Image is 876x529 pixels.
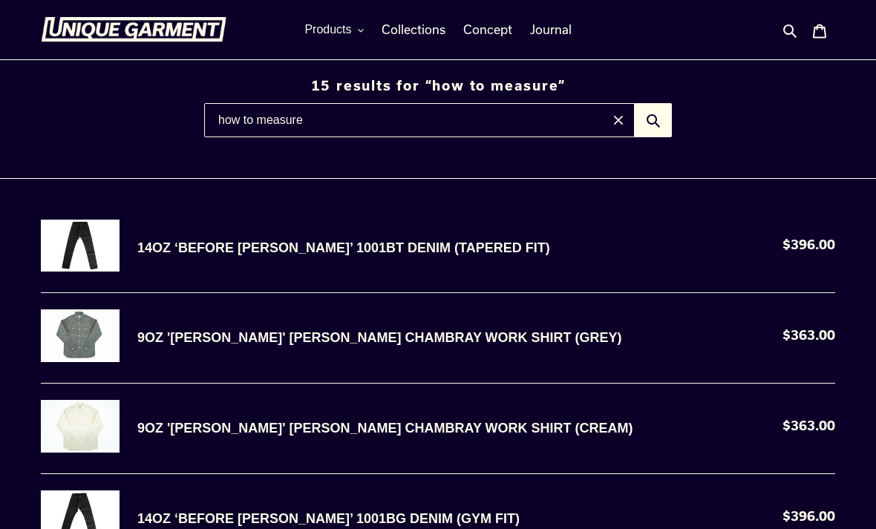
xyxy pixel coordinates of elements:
[609,111,627,129] button: Clear search term
[41,17,226,42] img: Unique Garment
[456,19,520,41] a: Concept
[297,19,370,41] button: Products
[530,22,572,37] span: Journal
[304,23,351,36] span: Products
[463,22,512,37] span: Concept
[374,19,453,41] a: Collections
[523,19,579,41] a: Journal
[204,103,635,137] input: Search
[635,103,672,137] button: Submit
[382,22,445,37] span: Collections
[41,78,835,94] h1: 15 results for “how to measure”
